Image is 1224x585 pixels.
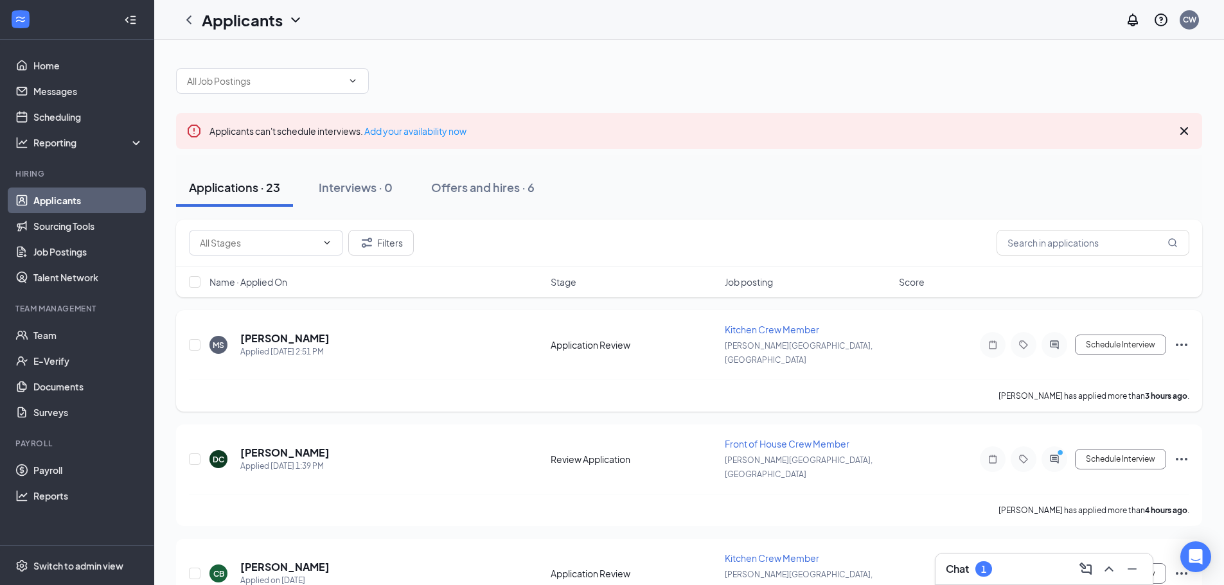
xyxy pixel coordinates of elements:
[1101,561,1117,577] svg: ChevronUp
[33,136,144,149] div: Reporting
[1124,561,1140,577] svg: Minimize
[1016,340,1031,350] svg: Tag
[1075,449,1166,469] button: Schedule Interview
[551,567,717,580] div: Application Review
[33,78,143,104] a: Messages
[1174,451,1189,467] svg: Ellipses
[725,324,819,335] span: Kitchen Crew Member
[348,76,358,86] svg: ChevronDown
[1145,391,1187,401] b: 3 hours ago
[1016,454,1031,464] svg: Tag
[1153,12,1169,28] svg: QuestionInfo
[15,136,28,149] svg: Analysis
[288,12,303,28] svg: ChevronDown
[33,239,143,265] a: Job Postings
[725,438,849,450] span: Front of House Crew Member
[200,236,317,250] input: All Stages
[348,230,414,256] button: Filter Filters
[899,275,925,288] span: Score
[359,235,375,250] svg: Filter
[1047,454,1062,464] svg: ActiveChat
[725,552,819,564] span: Kitchen Crew Member
[33,188,143,213] a: Applicants
[15,303,141,314] div: Team Management
[33,53,143,78] a: Home
[186,123,202,139] svg: Error
[998,390,1189,401] p: [PERSON_NAME] has applied more than .
[189,179,280,195] div: Applications · 23
[209,125,466,137] span: Applicants can't schedule interviews.
[725,341,873,365] span: [PERSON_NAME][GEOGRAPHIC_DATA], [GEOGRAPHIC_DATA]
[15,438,141,449] div: Payroll
[725,275,773,288] span: Job posting
[1054,449,1070,459] svg: PrimaryDot
[1099,559,1119,579] button: ChevronUp
[240,460,330,473] div: Applied [DATE] 1:39 PM
[33,374,143,399] a: Documents
[1145,505,1187,515] b: 4 hours ago
[1183,14,1196,25] div: CW
[1176,123,1192,139] svg: Cross
[124,13,137,26] svg: Collapse
[202,9,283,31] h1: Applicants
[14,13,27,26] svg: WorkstreamLogo
[33,104,143,130] a: Scheduling
[33,213,143,239] a: Sourcing Tools
[998,505,1189,516] p: [PERSON_NAME] has applied more than .
[725,455,873,479] span: [PERSON_NAME][GEOGRAPHIC_DATA], [GEOGRAPHIC_DATA]
[1174,566,1189,581] svg: Ellipses
[1047,340,1062,350] svg: ActiveChat
[33,483,143,509] a: Reports
[1167,238,1178,248] svg: MagnifyingGlass
[985,454,1000,464] svg: Note
[209,275,287,288] span: Name · Applied On
[15,168,141,179] div: Hiring
[1122,559,1142,579] button: Minimize
[240,331,330,345] h5: [PERSON_NAME]
[1075,335,1166,355] button: Schedule Interview
[33,265,143,290] a: Talent Network
[946,562,969,576] h3: Chat
[981,564,986,575] div: 1
[33,322,143,348] a: Team
[181,12,197,28] svg: ChevronLeft
[1180,541,1211,572] div: Open Intercom Messenger
[1125,12,1140,28] svg: Notifications
[33,348,143,374] a: E-Verify
[1078,561,1094,577] svg: ComposeMessage
[997,230,1189,256] input: Search in applications
[33,457,143,483] a: Payroll
[1076,559,1096,579] button: ComposeMessage
[551,453,717,466] div: Review Application
[1174,337,1189,353] svg: Ellipses
[187,74,342,88] input: All Job Postings
[985,340,1000,350] svg: Note
[240,560,330,574] h5: [PERSON_NAME]
[240,446,330,460] h5: [PERSON_NAME]
[319,179,393,195] div: Interviews · 0
[213,340,224,351] div: MS
[33,559,123,572] div: Switch to admin view
[364,125,466,137] a: Add your availability now
[15,559,28,572] svg: Settings
[213,454,224,465] div: DC
[551,275,576,288] span: Stage
[240,345,330,358] div: Applied [DATE] 2:51 PM
[213,568,224,579] div: CB
[551,338,717,351] div: Application Review
[431,179,535,195] div: Offers and hires · 6
[322,238,332,248] svg: ChevronDown
[33,399,143,425] a: Surveys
